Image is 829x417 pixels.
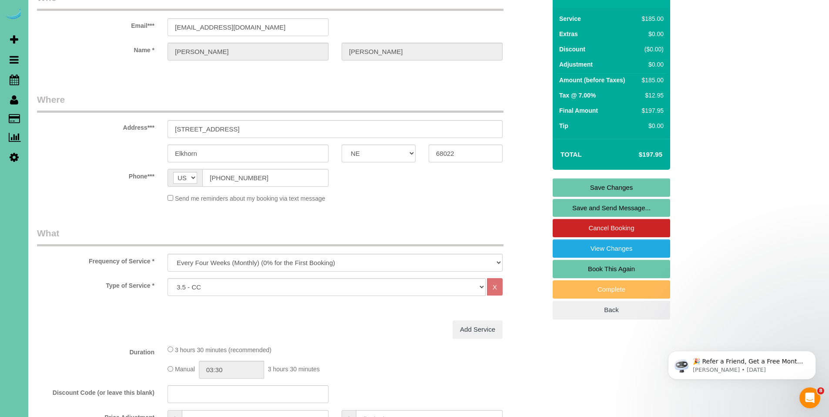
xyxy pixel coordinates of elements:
[638,30,664,38] div: $0.00
[553,239,670,258] a: View Changes
[638,106,664,115] div: $197.95
[560,151,582,158] strong: Total
[553,178,670,197] a: Save Changes
[553,301,670,319] a: Back
[553,199,670,217] a: Save and Send Message...
[37,93,503,113] legend: Where
[30,345,161,356] label: Duration
[30,43,161,54] label: Name *
[175,346,272,353] span: 3 hours 30 minutes (recommended)
[30,385,161,397] label: Discount Code (or leave this blank)
[638,91,664,100] div: $12.95
[30,278,161,290] label: Type of Service *
[559,91,596,100] label: Tax @ 7.00%
[559,60,593,69] label: Adjustment
[559,121,568,130] label: Tip
[553,219,670,237] a: Cancel Booking
[638,76,664,84] div: $185.00
[817,387,824,394] span: 8
[559,14,581,23] label: Service
[559,30,578,38] label: Extras
[655,333,829,393] iframe: Intercom notifications message
[453,320,503,339] a: Add Service
[37,227,503,246] legend: What
[268,366,320,373] span: 3 hours 30 minutes
[559,106,598,115] label: Final Amount
[175,366,195,373] span: Manual
[638,14,664,23] div: $185.00
[799,387,820,408] iframe: Intercom live chat
[553,260,670,278] a: Book This Again
[638,60,664,69] div: $0.00
[559,76,625,84] label: Amount (before Taxes)
[613,151,662,158] h4: $197.95
[559,45,585,54] label: Discount
[175,195,326,202] span: Send me reminders about my booking via text message
[30,254,161,266] label: Frequency of Service *
[638,45,664,54] div: ($0.00)
[638,121,664,130] div: $0.00
[5,9,23,21] img: Automaid Logo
